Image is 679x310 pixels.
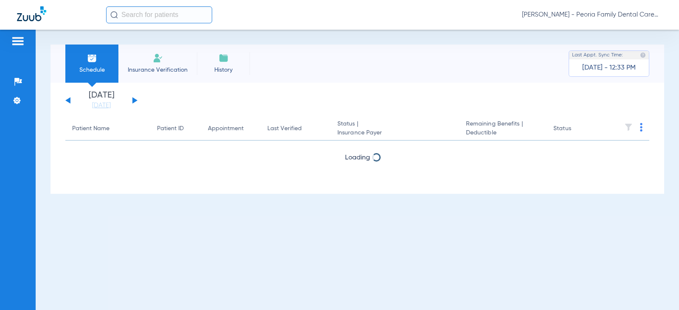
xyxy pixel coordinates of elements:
div: Last Verified [267,124,324,133]
th: Status [547,117,604,141]
img: History [219,53,229,63]
img: Zuub Logo [17,6,46,21]
span: History [203,66,244,74]
span: Insurance Payer [337,128,452,137]
input: Search for patients [106,6,212,23]
div: Patient Name [72,124,109,133]
th: Remaining Benefits | [459,117,547,141]
li: [DATE] [76,91,127,110]
div: Last Verified [267,124,302,133]
span: Insurance Verification [125,66,191,74]
img: filter.svg [624,123,633,131]
div: Appointment [208,124,244,133]
th: Status | [331,117,459,141]
span: Schedule [72,66,112,74]
div: Appointment [208,124,254,133]
img: hamburger-icon [11,36,25,46]
div: Patient Name [72,124,143,133]
span: Last Appt. Sync Time: [572,51,623,59]
img: Schedule [87,53,97,63]
span: Loading [345,154,370,161]
img: Search Icon [110,11,118,19]
span: [DATE] - 12:33 PM [582,64,636,72]
img: group-dot-blue.svg [640,123,643,131]
img: last sync help info [640,52,646,58]
span: Deductible [466,128,540,137]
img: Manual Insurance Verification [153,53,163,63]
div: Patient ID [157,124,194,133]
span: [PERSON_NAME] - Peoria Family Dental Care [522,11,662,19]
a: [DATE] [76,101,127,110]
div: Patient ID [157,124,184,133]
